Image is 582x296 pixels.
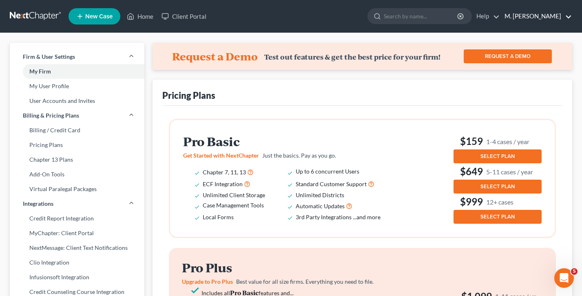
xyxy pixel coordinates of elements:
span: Unlimited Client Storage [203,191,265,198]
span: Case Management Tools [203,202,264,209]
a: NextMessage: Client Text Notifications [10,240,144,255]
a: Chapter 13 Plans [10,152,144,167]
span: Local Forms [203,214,234,220]
iframe: Intercom live chat [554,268,574,288]
h3: $999 [454,195,542,208]
span: Chapter 7, 11, 13 [203,169,246,176]
span: Integrations [23,200,53,208]
span: Upgrade to Pro Plus [182,278,233,285]
h3: $649 [454,165,542,178]
span: 3rd Party Integrations [296,214,352,220]
a: Help [472,9,500,24]
span: Firm & User Settings [23,53,75,61]
h2: Pro Basic [183,135,392,148]
span: Automatic Updates [296,203,345,209]
small: 1-4 cases / year [486,137,529,146]
a: Home [123,9,157,24]
a: MyChapter: Client Portal [10,226,144,240]
h4: Request a Demo [172,50,258,63]
a: Virtual Paralegal Packages [10,182,144,196]
a: REQUEST A DEMO [464,49,552,63]
h2: Pro Plus [182,261,391,274]
button: SELECT PLAN [454,180,542,194]
button: SELECT PLAN [454,149,542,163]
a: Billing / Credit Card [10,123,144,138]
a: Clio Integration [10,255,144,270]
span: New Case [85,13,113,20]
a: Integrations [10,196,144,211]
span: Just the basics. Pay as you go. [262,152,336,159]
button: SELECT PLAN [454,210,542,224]
a: Firm & User Settings [10,49,144,64]
span: Billing & Pricing Plans [23,111,79,120]
a: Billing & Pricing Plans [10,108,144,123]
span: Up to 6 concurrent Users [296,168,359,175]
a: Infusionsoft Integration [10,270,144,285]
h3: $159 [454,135,542,148]
span: Standard Customer Support [296,180,367,187]
span: Unlimited Districts [296,191,344,198]
span: SELECT PLAN [480,214,515,220]
div: Pricing Plans [162,89,215,101]
a: Client Portal [157,9,210,24]
small: 12+ cases [486,198,513,206]
div: Test out features & get the best price for your firm! [264,53,440,61]
a: Add-On Tools [10,167,144,182]
span: Best value for all size firms. Everything you need to file. [236,278,374,285]
a: Pricing Plans [10,138,144,152]
span: ECF Integration [203,180,243,187]
span: 5 [571,268,578,275]
span: SELECT PLAN [480,183,515,190]
span: ...and more [353,214,381,220]
input: Search by name... [384,9,458,24]
a: M. [PERSON_NAME] [500,9,572,24]
a: My User Profile [10,79,144,93]
a: Credit Report Integration [10,211,144,226]
a: My Firm [10,64,144,79]
small: 5-11 cases / year [486,167,533,176]
span: SELECT PLAN [480,153,515,160]
a: User Accounts and Invites [10,93,144,108]
span: Get Started with NextChapter [183,152,259,159]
